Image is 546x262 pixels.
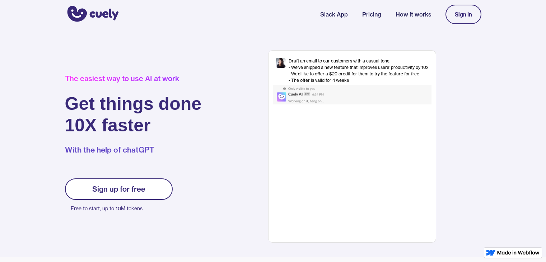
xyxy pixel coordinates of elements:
div: Draft an email to our customers with a casual tone: - We’ve shipped a new feature that improves u... [289,58,429,84]
a: Slack App [320,10,348,19]
a: How it works [396,10,431,19]
div: The easiest way to use AI at work [65,74,202,83]
a: home [65,1,119,28]
a: Sign In [445,5,481,24]
p: Free to start, up to 10M tokens [71,203,173,214]
div: Sign up for free [92,185,145,193]
p: With the help of chatGPT [65,145,202,155]
h1: Get things done 10X faster [65,93,202,136]
a: Pricing [362,10,381,19]
div: Sign In [455,11,472,18]
a: Sign up for free [65,178,173,200]
img: Made in Webflow [497,251,540,255]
